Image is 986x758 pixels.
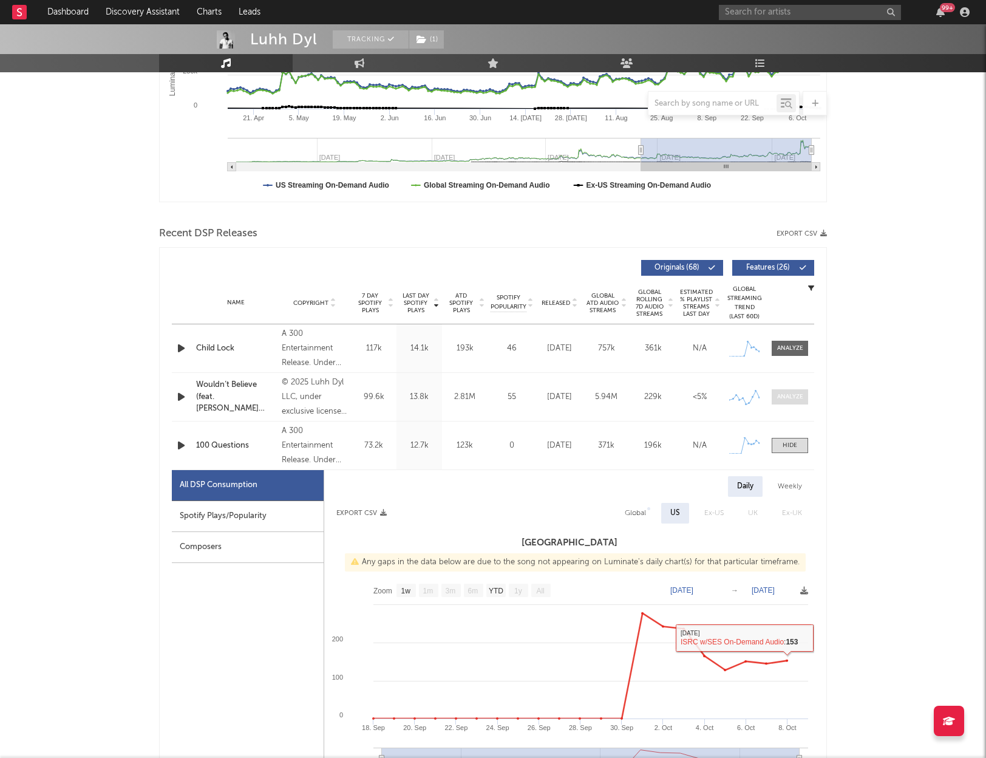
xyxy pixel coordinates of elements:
text: 8. Oct [778,724,796,731]
button: 99+ [936,7,945,17]
div: 12.7k [399,440,439,452]
text: 11. Aug [605,114,627,121]
text: 25. Aug [650,114,673,121]
div: Luhh Dyl [250,30,318,49]
button: (1) [409,30,444,49]
div: All DSP Consumption [180,478,257,493]
div: 14.1k [399,343,439,355]
text: 8. Sep [697,114,716,121]
div: A 300 Entertainment Release. Under exclusive license to 300 Entertainment LLC., © 2025 Luhh Dyl LLC [282,424,348,468]
text: → [731,586,738,595]
a: 100 Questions [196,440,276,452]
text: [DATE] [670,586,693,595]
div: Weekly [769,476,811,497]
a: Child Lock [196,343,276,355]
span: Spotify Popularity [491,293,526,312]
text: 21. Apr [243,114,264,121]
div: Name [196,298,276,307]
span: Copyright [293,299,328,307]
div: <5% [679,391,720,403]
div: 757k [586,343,627,355]
span: ( 1 ) [409,30,444,49]
text: 14. [DATE] [509,114,542,121]
div: [DATE] [539,440,580,452]
text: 2. Jun [381,114,399,121]
text: 6. Oct [789,114,806,121]
text: 6m [468,587,478,595]
text: 22. Sep [741,114,764,121]
div: 2.81M [445,391,484,403]
div: [DATE] [539,343,580,355]
div: 99 + [940,3,955,12]
input: Search by song name or URL [648,99,777,109]
text: Zoom [373,587,392,595]
div: Composers [172,532,324,563]
div: 55 [491,391,533,403]
div: 46 [491,343,533,355]
span: Released [542,299,570,307]
text: 18. Sep [362,724,385,731]
text: 19. May [332,114,356,121]
text: 4. Oct [696,724,713,731]
text: 1m [423,587,433,595]
span: ATD Spotify Plays [445,292,477,314]
button: Export CSV [336,510,387,517]
div: 361k [633,343,673,355]
div: 73.2k [354,440,393,452]
span: Originals ( 68 ) [649,264,705,271]
text: 2. Oct [654,724,672,731]
text: 26. Sep [528,724,551,731]
span: Estimated % Playlist Streams Last Day [679,289,713,318]
div: 196k [633,440,673,452]
div: Any gaps in the data below are due to the song not appearing on Luminate's daily chart(s) for tha... [345,553,806,572]
div: 0 [491,440,533,452]
div: 99.6k [354,391,393,403]
div: © 2025 Luhh Dyl LLC, under exclusive license to 300 Entertainment LLC [282,375,348,419]
text: 28. [DATE] [555,114,587,121]
div: US [670,506,680,521]
div: 123k [445,440,484,452]
text: 30. Jun [469,114,491,121]
text: 0 [339,711,343,719]
div: 13.8k [399,391,439,403]
div: Spotify Plays/Popularity [172,501,324,532]
span: Recent DSP Releases [159,227,257,241]
text: 20. Sep [403,724,426,731]
div: 371k [586,440,627,452]
div: 193k [445,343,484,355]
text: 28. Sep [569,724,592,731]
button: Originals(68) [641,260,723,276]
div: 117k [354,343,393,355]
text: 6. Oct [737,724,755,731]
a: Wouldn’t Believe (feat. [PERSON_NAME] Official) [196,379,276,415]
text: All [536,587,544,595]
text: 16. Jun [424,114,446,121]
div: Global Streaming Trend (Last 60D) [726,285,763,321]
text: 22. Sep [444,724,467,731]
text: 100 [332,674,343,681]
span: 7 Day Spotify Plays [354,292,386,314]
button: Tracking [333,30,409,49]
div: All DSP Consumption [172,470,324,501]
text: [DATE] [752,586,775,595]
input: Search for artists [719,5,901,20]
span: Global ATD Audio Streams [586,292,619,314]
text: 30. Sep [610,724,633,731]
div: N/A [679,440,720,452]
span: Global Rolling 7D Audio Streams [633,289,666,318]
text: US Streaming On-Demand Audio [276,181,389,189]
text: 200 [332,635,343,643]
text: 1w [401,587,411,595]
div: N/A [679,343,720,355]
text: 3m [446,587,456,595]
text: Ex-US Streaming On-Demand Audio [586,181,712,189]
div: 5.94M [586,391,627,403]
button: Features(26) [732,260,814,276]
span: Last Day Spotify Plays [399,292,432,314]
div: 229k [633,391,673,403]
span: Features ( 26 ) [740,264,796,271]
div: Daily [728,476,763,497]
